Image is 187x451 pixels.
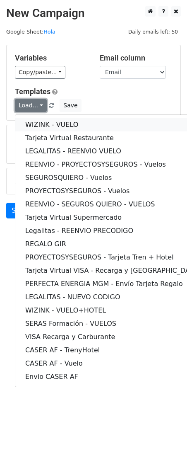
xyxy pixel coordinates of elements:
[15,53,87,63] h5: Variables
[43,29,55,35] a: Hola
[15,99,47,112] a: Load...
[6,29,55,35] small: Google Sheet:
[146,411,187,451] div: Widget de chat
[60,99,81,112] button: Save
[125,27,181,36] span: Daily emails left: 50
[6,6,181,20] h2: New Campaign
[15,66,65,79] a: Copy/paste...
[100,53,172,63] h5: Email column
[125,29,181,35] a: Daily emails left: 50
[6,203,34,218] a: Send
[146,411,187,451] iframe: Chat Widget
[15,87,50,96] a: Templates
